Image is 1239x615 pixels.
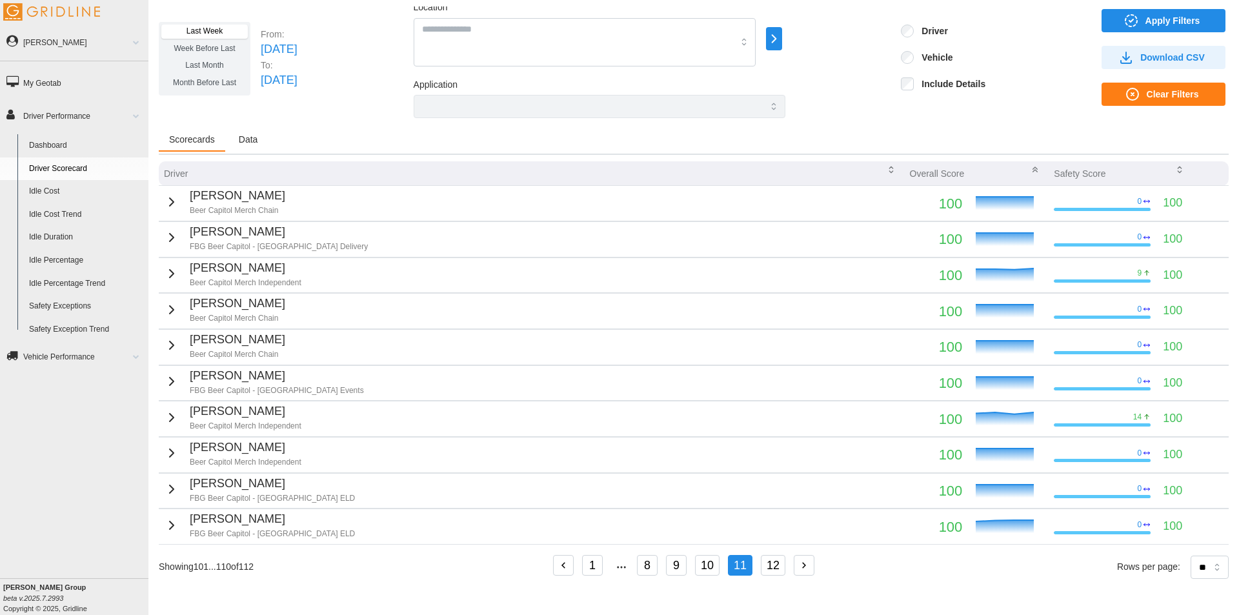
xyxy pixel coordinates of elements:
[1102,9,1225,32] button: Apply Filters
[23,272,148,296] a: Idle Percentage Trend
[1137,483,1142,494] p: 0
[190,439,301,457] p: [PERSON_NAME]
[190,367,364,385] p: [PERSON_NAME]
[1137,304,1142,315] p: 0
[164,223,368,252] button: [PERSON_NAME]FBG Beer Capitol - [GEOGRAPHIC_DATA] Delivery
[582,555,603,576] button: 1
[3,583,86,591] b: [PERSON_NAME] Group
[1140,46,1205,68] span: Download CSV
[414,78,458,92] label: Application
[23,134,148,157] a: Dashboard
[1137,448,1142,459] p: 0
[23,203,148,227] a: Idle Cost Trend
[185,61,223,70] span: Last Month
[23,249,148,272] a: Idle Percentage
[190,331,285,349] p: [PERSON_NAME]
[761,555,785,576] button: 12
[169,135,215,144] span: Scorecards
[164,510,355,539] button: [PERSON_NAME]FBG Beer Capitol - [GEOGRAPHIC_DATA] ELD
[190,223,368,241] p: [PERSON_NAME]
[261,28,297,41] p: From:
[164,295,285,324] button: [PERSON_NAME]Beer Capitol Merch Chain
[914,51,952,64] label: Vehicle
[910,336,963,358] p: 100
[190,313,285,324] p: Beer Capitol Merch Chain
[414,1,448,15] label: Location
[190,385,364,396] p: FBG Beer Capitol - [GEOGRAPHIC_DATA] Events
[164,439,301,468] button: [PERSON_NAME]Beer Capitol Merch Independent
[261,72,297,90] p: [DATE]
[910,167,965,180] p: Overall Score
[1137,339,1142,350] p: 0
[910,479,963,502] p: 100
[910,264,963,287] p: 100
[914,77,985,90] label: Include Details
[910,192,963,215] p: 100
[910,408,963,430] p: 100
[164,331,285,360] button: [PERSON_NAME]Beer Capitol Merch Chain
[1163,338,1182,356] p: 100
[23,226,148,249] a: Idle Duration
[23,180,148,203] a: Idle Cost
[164,187,285,216] button: [PERSON_NAME]Beer Capitol Merch Chain
[239,135,258,144] span: Data
[910,372,963,394] p: 100
[173,78,236,87] span: Month Before Last
[190,205,285,216] p: Beer Capitol Merch Chain
[1163,230,1182,248] p: 100
[164,403,301,432] button: [PERSON_NAME]Beer Capitol Merch Independent
[1163,374,1182,392] p: 100
[1117,560,1180,573] p: Rows per page:
[695,555,720,576] button: 10
[23,157,148,181] a: Driver Scorecard
[261,41,297,59] p: [DATE]
[190,187,285,205] p: [PERSON_NAME]
[159,560,254,573] p: Showing 101 ... 110 of 112
[1145,10,1200,32] span: Apply Filters
[1163,446,1182,464] p: 100
[1137,519,1142,530] p: 0
[1133,412,1142,423] p: 14
[1163,518,1182,536] p: 100
[1102,83,1225,106] button: Clear Filters
[1137,196,1142,207] p: 0
[190,457,301,468] p: Beer Capitol Merch Independent
[1102,46,1225,69] button: Download CSV
[174,44,235,53] span: Week Before Last
[164,259,301,288] button: [PERSON_NAME]Beer Capitol Merch Independent
[1054,167,1105,180] p: Safety Score
[914,25,947,37] label: Driver
[190,475,355,493] p: [PERSON_NAME]
[910,516,963,538] p: 100
[190,241,368,252] p: FBG Beer Capitol - [GEOGRAPHIC_DATA] Delivery
[190,295,285,313] p: [PERSON_NAME]
[190,349,285,360] p: Beer Capitol Merch Chain
[1163,302,1182,320] p: 100
[910,228,963,250] p: 100
[910,300,963,323] p: 100
[637,555,658,576] button: 8
[164,367,364,396] button: [PERSON_NAME]FBG Beer Capitol - [GEOGRAPHIC_DATA] Events
[728,555,752,576] button: 11
[186,26,223,35] span: Last Week
[1137,376,1142,387] p: 0
[1147,83,1199,105] span: Clear Filters
[190,259,301,277] p: [PERSON_NAME]
[164,167,188,180] p: Driver
[910,443,963,466] p: 100
[1163,267,1182,285] p: 100
[3,582,148,614] div: Copyright © 2025, Gridline
[23,318,148,341] a: Safety Exception Trend
[190,421,301,432] p: Beer Capitol Merch Independent
[1163,410,1182,428] p: 100
[190,529,355,539] p: FBG Beer Capitol - [GEOGRAPHIC_DATA] ELD
[3,594,63,602] i: beta v.2025.7.2993
[666,555,687,576] button: 9
[190,493,355,504] p: FBG Beer Capitol - [GEOGRAPHIC_DATA] ELD
[190,510,355,529] p: [PERSON_NAME]
[23,295,148,318] a: Safety Exceptions
[3,3,100,21] img: Gridline
[164,475,355,504] button: [PERSON_NAME]FBG Beer Capitol - [GEOGRAPHIC_DATA] ELD
[1163,482,1182,500] p: 100
[1137,232,1142,243] p: 0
